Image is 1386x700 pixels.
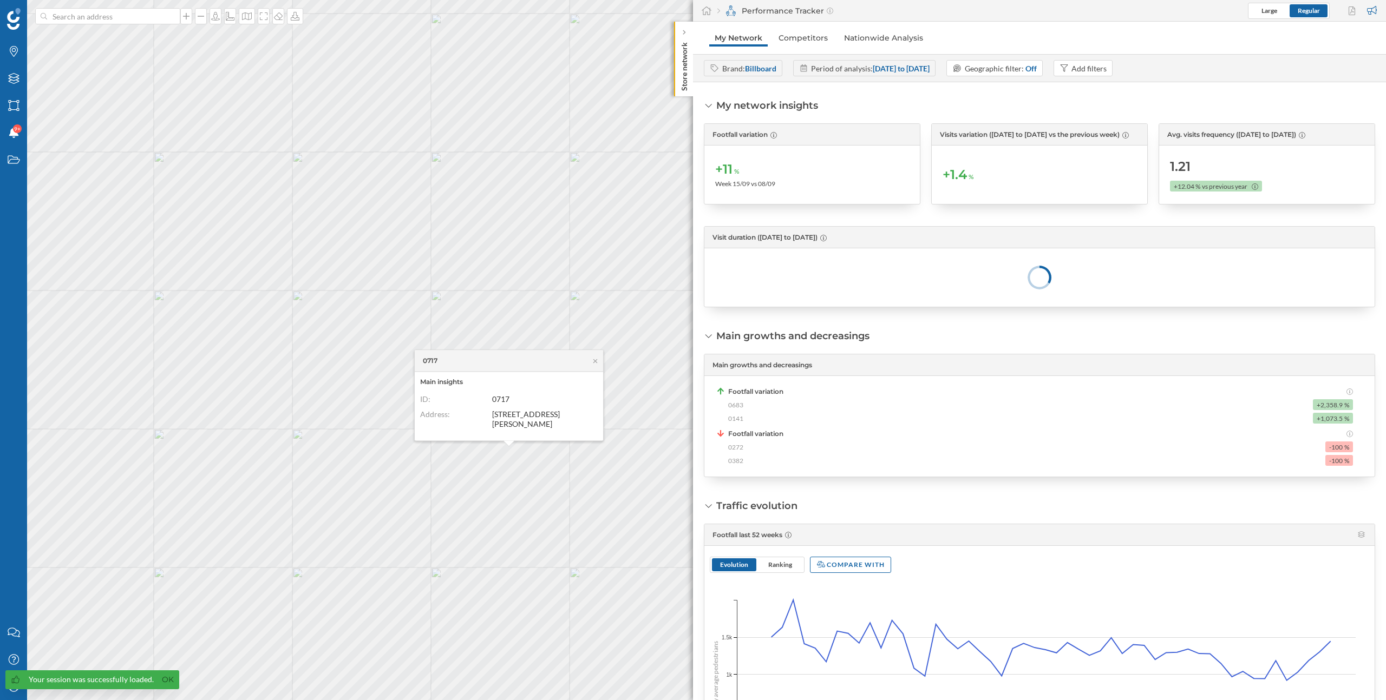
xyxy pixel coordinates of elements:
span: % [1344,456,1349,466]
span: Main growths and decreasings [712,360,812,370]
span: +12.04 % [1174,182,1200,191]
span: % [969,172,973,182]
strong: [DATE] to [DATE] [873,64,930,73]
span: % [734,167,739,176]
span: % [1344,400,1349,410]
span: 1.5k [722,633,732,642]
div: Period of analysis: [811,63,930,74]
span: Footfall last 52 weeks [712,531,782,539]
span: vs previous year [1202,182,1247,191]
div: Add filters [1071,63,1107,74]
span: [STREET_ADDRESS][PERSON_NAME] [492,410,560,429]
a: Competitors [773,29,833,47]
h6: Main insights [420,377,598,387]
span: 1k [726,670,732,678]
div: Your session was successfully loaded. [29,674,154,685]
span: +11 [715,161,733,178]
span: Geographic filter: [965,64,1024,73]
span: Assistance [22,8,74,17]
a: Ok [159,673,176,686]
span: Week 15/09 vs 08/09 [715,180,775,188]
span: Footfall variation [712,130,768,140]
span: 0683 [728,400,743,410]
a: Nationwide Analysis [839,29,929,47]
img: Geoblink Logo [7,8,21,30]
span: Address: [420,410,450,419]
div: Performance Tracker [717,5,833,16]
span: Visits variation ([DATE] to [DATE] vs the previous week) [940,130,1120,140]
span: Evolution [720,560,748,569]
span: -100 [1329,456,1343,466]
span: +1.4 [943,166,967,183]
span: 0382 [728,456,743,466]
span: +2,358.9 [1317,400,1343,410]
span: +1,073.5 [1317,414,1343,424]
div: Traffic evolution [716,499,797,513]
span: 0717 [423,356,437,366]
span: Avg. visits frequency ([DATE] to [DATE]) [1167,130,1296,140]
a: My Network [709,29,768,47]
span: 1.21 [1170,158,1191,175]
span: 0141 [728,414,743,424]
div: Main growths and decreasings [716,329,869,343]
img: monitoring-360.svg [725,5,736,16]
span: % [1344,414,1349,424]
div: My network insights [716,98,818,113]
span: 0717 [492,394,509,404]
p: Store network [679,38,690,91]
div: Brand: [722,63,776,74]
span: -100 [1329,443,1343,452]
span: Footfall variation [728,429,783,439]
span: % [1344,443,1349,452]
span: ID: [420,394,430,404]
span: 9+ [14,123,21,134]
strong: Billboard [745,64,776,73]
span: 0272 [728,443,743,452]
span: Ranking [768,560,792,569]
span: Footfall variation [728,387,783,397]
span: Regular [1298,6,1320,15]
span: Visit duration ([DATE] to [DATE]) [712,233,818,242]
div: Off [1025,63,1037,74]
span: Large [1261,6,1277,15]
